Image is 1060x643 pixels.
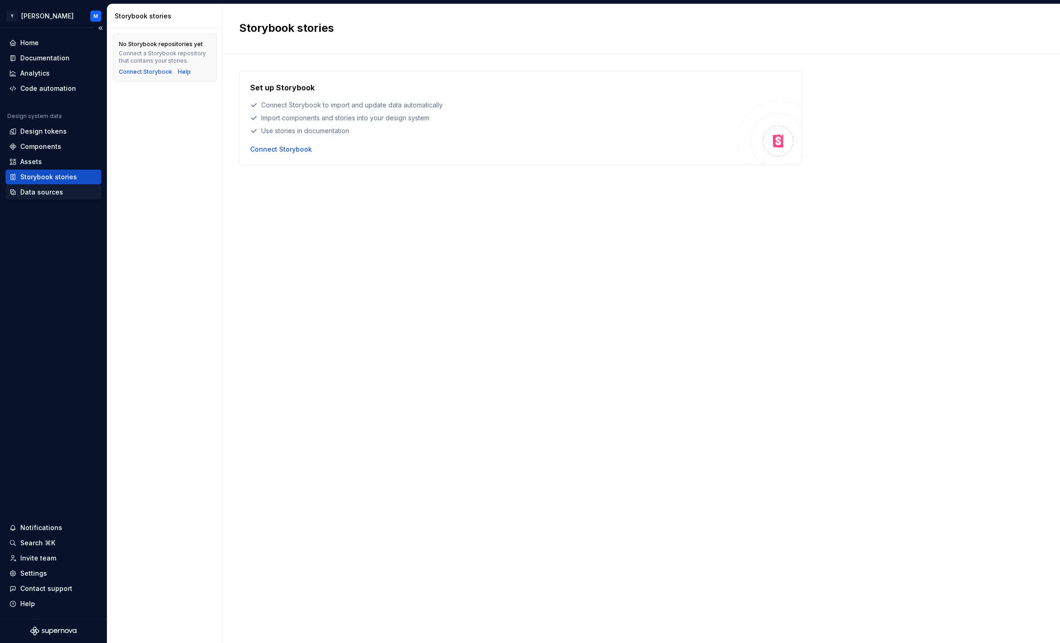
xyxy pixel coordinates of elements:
[20,84,76,93] div: Code automation
[20,53,70,63] div: Documentation
[6,520,101,535] button: Notifications
[20,69,50,78] div: Analytics
[250,145,312,154] button: Connect Storybook
[6,139,101,154] a: Components
[6,124,101,139] a: Design tokens
[20,599,35,608] div: Help
[20,523,62,532] div: Notifications
[119,68,172,76] button: Connect Storybook
[6,185,101,200] a: Data sources
[94,22,107,35] button: Collapse sidebar
[20,142,61,151] div: Components
[6,581,101,596] button: Contact support
[20,188,63,197] div: Data sources
[178,68,191,76] a: Help
[6,35,101,50] a: Home
[250,82,315,93] h4: Set up Storybook
[6,81,101,96] a: Code automation
[6,536,101,550] button: Search ⌘K
[20,538,55,548] div: Search ⌘K
[7,112,62,120] div: Design system data
[115,12,218,21] div: Storybook stories
[30,626,76,636] svg: Supernova Logo
[119,50,211,65] div: Connect a Storybook repository that contains your stories.
[6,170,101,184] a: Storybook stories
[250,113,738,123] div: Import components and stories into your design system
[20,569,47,578] div: Settings
[6,51,101,65] a: Documentation
[20,157,42,166] div: Assets
[6,551,101,566] a: Invite team
[250,126,738,136] div: Use stories in documentation
[20,172,77,182] div: Storybook stories
[2,6,105,26] button: Y[PERSON_NAME]M
[21,12,74,21] div: [PERSON_NAME]
[20,38,39,47] div: Home
[250,100,738,110] div: Connect Storybook to import and update data automatically
[20,127,67,136] div: Design tokens
[119,41,203,48] div: No Storybook repositories yet
[6,66,101,81] a: Analytics
[94,12,98,20] div: M
[20,554,56,563] div: Invite team
[6,154,101,169] a: Assets
[6,596,101,611] button: Help
[6,11,18,22] div: Y
[6,566,101,581] a: Settings
[20,584,72,593] div: Contact support
[239,21,1032,35] h2: Storybook stories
